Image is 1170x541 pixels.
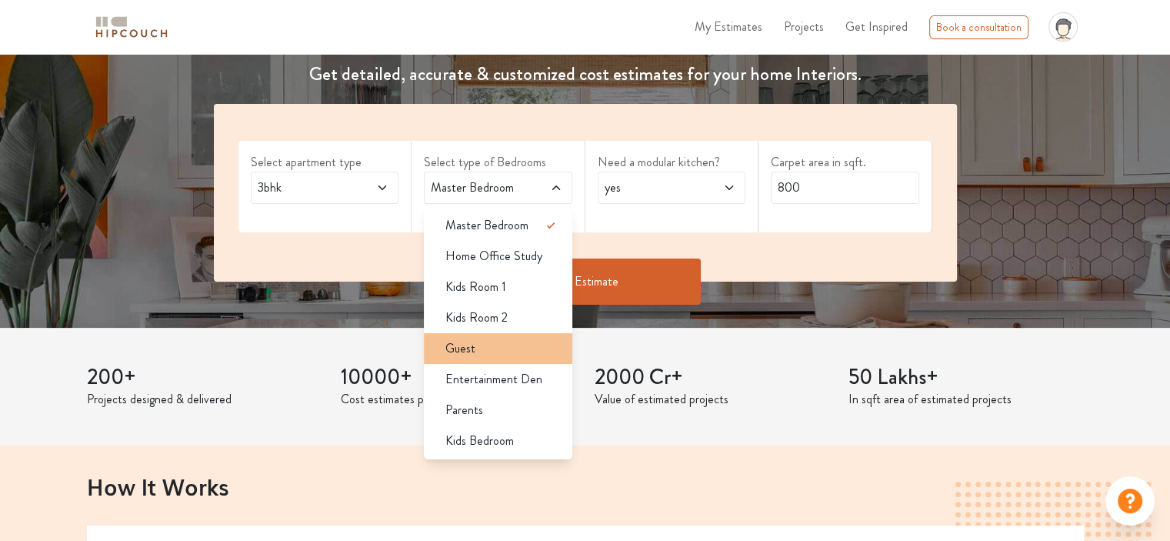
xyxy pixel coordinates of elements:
span: yes [602,179,702,197]
span: logo-horizontal.svg [93,10,170,45]
span: Master Bedroom [445,216,528,235]
span: Home Office Study [445,247,542,265]
span: Projects [784,18,824,35]
h2: How It Works [87,473,1084,499]
h3: 2000 Cr+ [595,365,830,391]
span: Kids Bedroom [445,432,514,450]
span: Kids Room 1 [445,278,506,296]
p: Cost estimates provided [341,390,576,409]
span: Guest [445,339,475,358]
p: In sqft area of estimated projects [848,390,1084,409]
h3: 10000+ [341,365,576,391]
label: Need a modular kitchen? [598,153,746,172]
img: logo-horizontal.svg [93,14,170,41]
div: select 2 more room(s) [424,204,572,220]
h4: Get detailed, accurate & customized cost estimates for your home Interiors. [205,63,966,85]
span: Master Bedroom [428,179,528,197]
span: 3bhk [255,179,355,197]
label: Select apartment type [251,153,399,172]
span: Get Inspired [845,18,908,35]
label: Carpet area in sqft. [771,153,919,172]
label: Select type of Bedrooms [424,153,572,172]
span: My Estimates [695,18,762,35]
h3: 200+ [87,365,322,391]
h3: 50 Lakhs+ [848,365,1084,391]
span: Parents [445,401,483,419]
p: Projects designed & delivered [87,390,322,409]
p: Value of estimated projects [595,390,830,409]
button: Get Estimate [470,259,701,305]
span: Kids Room 2 [445,309,508,327]
div: Book a consultation [929,15,1028,39]
span: Entertainment Den [445,370,542,389]
input: Enter area sqft [771,172,919,204]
